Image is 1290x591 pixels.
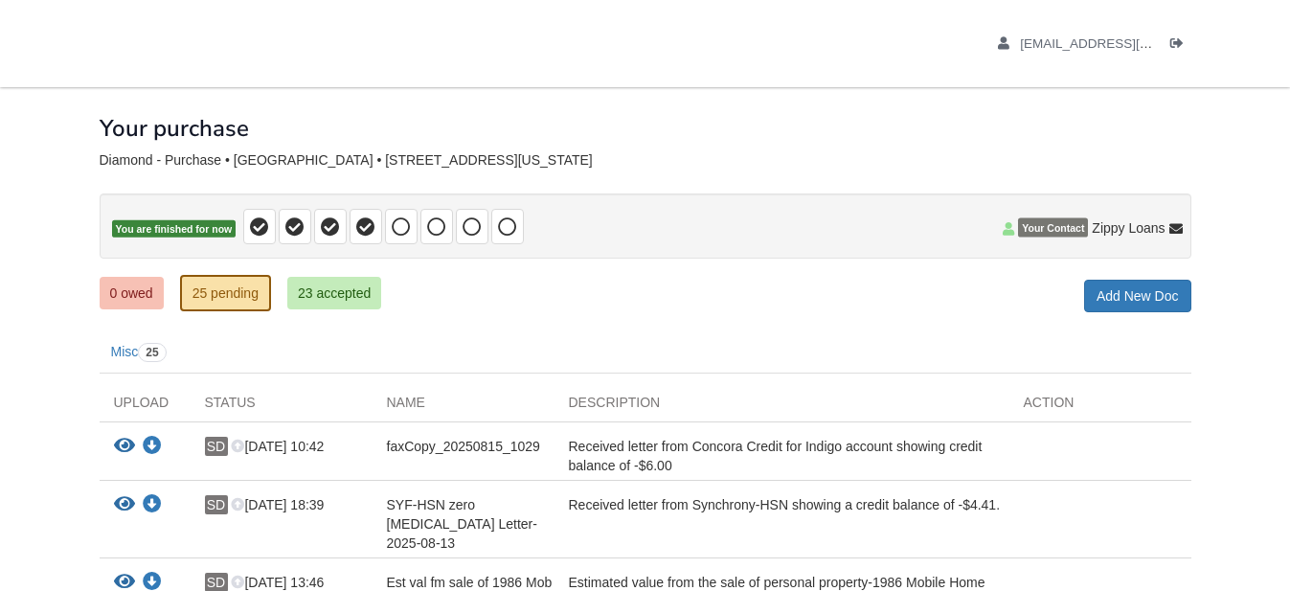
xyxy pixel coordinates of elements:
span: Zippy Loans [1092,218,1165,238]
button: View faxCopy_20250815_1029 [114,437,135,457]
a: 23 accepted [287,277,381,309]
a: Add New Doc [1084,280,1191,312]
div: Status [191,393,373,421]
span: [DATE] 10:42 [231,439,324,454]
a: 0 owed [100,277,164,309]
h1: Your purchase [100,116,249,141]
span: Your Contact [1018,218,1088,238]
div: Action [1009,393,1191,421]
span: shelbyediamond@gmail.com [1020,36,1239,51]
div: Diamond - Purchase • [GEOGRAPHIC_DATA] • [STREET_ADDRESS][US_STATE] [100,152,1191,169]
div: Received letter from Concora Credit for Indigo account showing credit balance of -$6.00 [554,437,1009,475]
div: Name [373,393,554,421]
a: Download Est val fm sale of 1986 Mob Hom [143,576,162,591]
div: Description [554,393,1009,421]
div: Upload [100,393,191,421]
span: SD [205,495,228,514]
a: Misc [100,331,178,374]
a: Download SYF-HSN zero bal Letter-2025-08-13 [143,498,162,513]
span: faxCopy_20250815_1029 [387,439,540,454]
span: [DATE] 18:39 [231,497,324,512]
a: 25 pending [180,275,271,311]
a: Log out [1170,36,1191,56]
span: 25 [138,343,166,362]
a: edit profile [998,36,1240,56]
div: Received letter from Synchrony-HSN showing a credit balance of -$4.41. [554,495,1009,553]
span: You are finished for now [112,220,237,239]
a: Download faxCopy_20250815_1029 [143,440,162,455]
span: [DATE] 13:46 [231,575,324,590]
button: View SYF-HSN zero bal Letter-2025-08-13 [114,495,135,515]
span: SYF-HSN zero [MEDICAL_DATA] Letter-2025-08-13 [387,497,537,551]
span: SD [205,437,228,456]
